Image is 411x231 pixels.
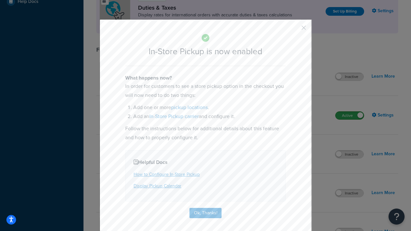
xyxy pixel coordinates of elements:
li: Add an and configure it. [133,112,286,121]
li: Add one or more . [133,103,286,112]
h2: In-Store Pickup is now enabled [125,47,286,56]
a: In-Store Pickup carrier [149,113,199,120]
p: In order for customers to see a store pickup option in the checkout you will now need to do two t... [125,82,286,100]
a: Display Pickup Calendar [134,183,181,189]
p: Follow the instructions below for additional details about this feature and how to properly confi... [125,124,286,142]
a: How to Configure In-Store Pickup [134,171,200,178]
a: pickup locations [171,104,208,111]
button: Ok, Thanks! [189,208,222,218]
h4: What happens now? [125,74,286,82]
h4: Helpful Docs [134,158,277,166]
